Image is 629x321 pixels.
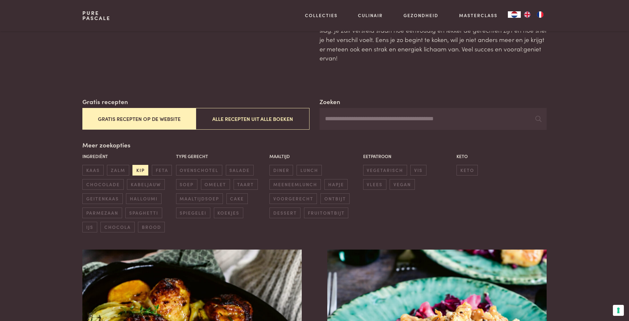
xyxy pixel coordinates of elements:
a: NL [508,11,521,18]
span: kaas [82,165,103,176]
span: hapje [324,179,348,190]
span: kabeljauw [127,179,164,190]
p: Ingrediënt [82,153,173,160]
span: voorgerecht [269,193,317,204]
a: Culinair [358,12,383,19]
span: cake [226,193,248,204]
button: Gratis recepten op de website [82,108,196,130]
span: halloumi [126,193,161,204]
span: ovenschotel [176,165,222,176]
span: geitenkaas [82,193,122,204]
a: Collecties [305,12,338,19]
a: Gezondheid [404,12,438,19]
span: parmezaan [82,208,122,218]
p: Type gerecht [176,153,266,160]
span: salade [226,165,254,176]
span: fruitontbijt [304,208,348,218]
span: zalm [107,165,129,176]
span: ijs [82,222,97,232]
span: vis [410,165,426,176]
span: chocolade [82,179,123,190]
span: spiegelei [176,208,210,218]
span: chocola [100,222,134,232]
a: Masterclass [459,12,498,19]
p: Wil je zelf ervaren wat natuurlijke voeding met je doet? Ga dan meteen aan de slag. Je zult verst... [320,16,546,63]
button: Uw voorkeuren voor toestemming voor trackingtechnologieën [613,305,624,316]
label: Gratis recepten [82,97,128,106]
span: vlees [363,179,386,190]
span: lunch [297,165,322,176]
span: vegan [390,179,414,190]
span: keto [456,165,478,176]
div: Language [508,11,521,18]
p: Keto [456,153,547,160]
span: ontbijt [320,193,350,204]
a: PurePascale [82,10,110,21]
span: feta [152,165,172,176]
p: Maaltijd [269,153,360,160]
span: dessert [269,208,300,218]
span: meeneemlunch [269,179,321,190]
aside: Language selected: Nederlands [508,11,547,18]
button: Alle recepten uit alle boeken [196,108,309,130]
span: taart [234,179,258,190]
ul: Language list [521,11,547,18]
span: koekjes [214,208,243,218]
span: diner [269,165,293,176]
span: omelet [201,179,230,190]
span: soep [176,179,197,190]
span: brood [138,222,165,232]
label: Zoeken [320,97,340,106]
span: spaghetti [125,208,162,218]
span: vegetarisch [363,165,407,176]
a: EN [521,11,534,18]
a: FR [534,11,547,18]
span: kip [132,165,148,176]
span: maaltijdsoep [176,193,223,204]
p: Eetpatroon [363,153,453,160]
